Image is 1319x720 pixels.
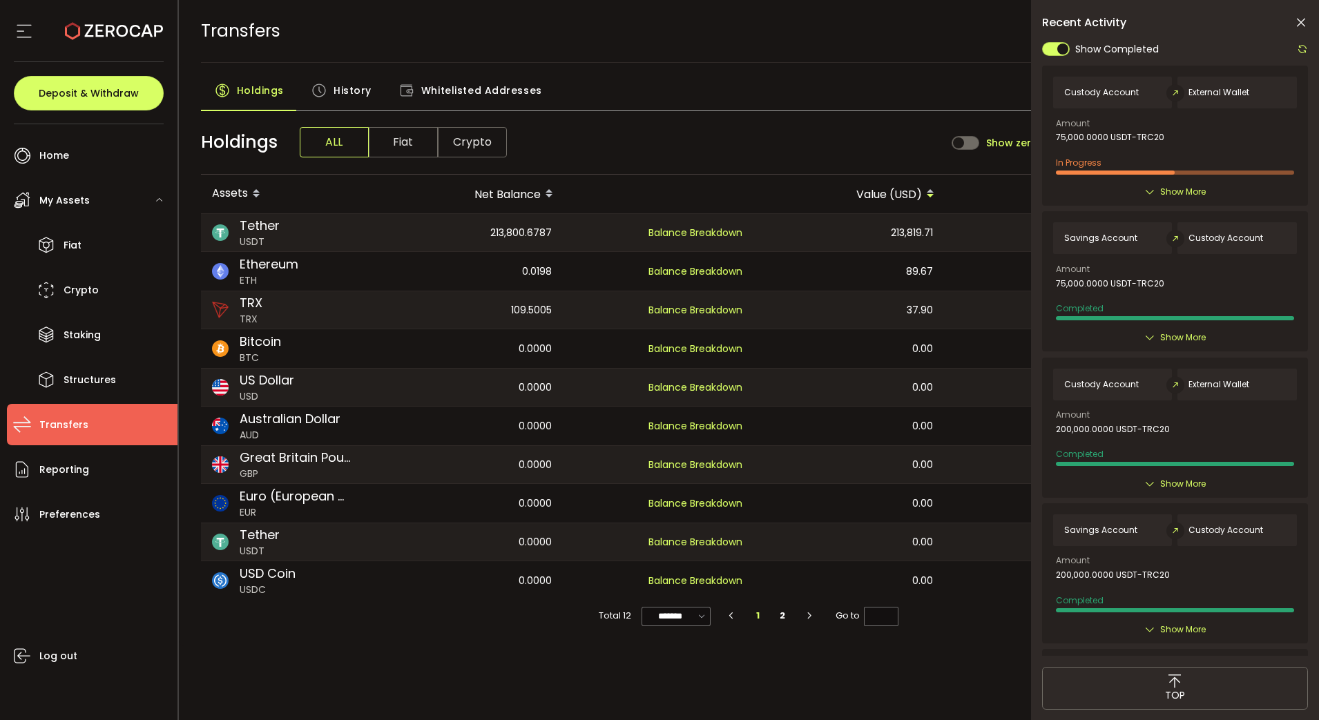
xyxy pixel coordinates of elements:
[755,523,944,561] div: 0.00
[64,235,81,255] span: Fiat
[240,487,350,505] span: Euro (European Monetary Unit)
[240,351,281,365] span: BTC
[240,428,340,442] span: AUD
[755,329,944,368] div: 0.00
[648,496,742,512] span: Balance Breakdown
[1056,594,1104,606] span: Completed
[374,561,563,600] div: 0.0000
[64,280,99,300] span: Crypto
[374,182,564,206] div: Net Balance
[1160,331,1206,344] span: Show More
[1160,623,1206,636] span: Show More
[1165,688,1185,703] span: TOP
[1160,185,1206,199] span: Show More
[212,456,229,473] img: gbp_portfolio.svg
[240,409,340,428] span: Australian Dollar
[770,606,795,625] li: 2
[39,146,69,166] span: Home
[39,505,100,525] span: Preferences
[212,495,229,512] img: eur_portfolio.svg
[1250,654,1319,720] iframe: Chat Widget
[1056,570,1170,580] span: 200,000.0000 USDT-TRC20
[374,523,563,561] div: 0.0000
[1056,133,1164,142] span: 75,000.0000 USDT-TRC20
[755,446,944,483] div: 0.00
[374,369,563,406] div: 0.0000
[755,484,944,523] div: 0.00
[240,505,350,520] span: EUR
[648,457,742,473] span: Balance Breakdown
[755,407,944,445] div: 0.00
[39,88,139,98] span: Deposit & Withdraw
[212,340,229,357] img: btc_portfolio.svg
[648,380,742,396] span: Balance Breakdown
[212,418,229,434] img: aud_portfolio.svg
[1064,88,1139,97] span: Custody Account
[334,77,372,104] span: History
[1064,525,1137,535] span: Savings Account
[1056,119,1090,128] span: Amount
[1042,17,1126,28] span: Recent Activity
[14,76,164,110] button: Deposit & Withdraw
[599,606,631,625] span: Total 12
[755,182,945,206] div: Value (USD)
[374,291,563,329] div: 109.5005
[374,214,563,251] div: 213,800.6787
[374,252,563,291] div: 0.0198
[1188,380,1249,389] span: External Wallet
[240,293,262,312] span: TRX
[240,389,294,404] span: USD
[1160,477,1206,491] span: Show More
[240,216,280,235] span: Tether
[648,534,742,550] span: Balance Breakdown
[201,182,374,206] div: Assets
[1056,425,1170,434] span: 200,000.0000 USDT-TRC20
[986,138,1083,148] span: Show zero balance
[39,460,89,480] span: Reporting
[240,371,294,389] span: US Dollar
[240,273,298,288] span: ETH
[1188,88,1249,97] span: External Wallet
[240,332,281,351] span: Bitcoin
[212,572,229,589] img: usdc_portfolio.svg
[240,583,296,597] span: USDC
[1056,411,1090,419] span: Amount
[755,561,944,600] div: 0.00
[648,264,742,278] span: Balance Breakdown
[240,312,262,327] span: TRX
[746,606,771,625] li: 1
[755,291,944,329] div: 37.90
[648,341,742,357] span: Balance Breakdown
[438,127,507,157] span: Crypto
[755,369,944,406] div: 0.00
[212,534,229,550] img: usdt_portfolio.svg
[64,325,101,345] span: Staking
[201,19,280,43] span: Transfers
[374,446,563,483] div: 0.0000
[39,191,90,211] span: My Assets
[240,467,350,481] span: GBP
[1056,157,1101,168] span: In Progress
[648,418,742,434] span: Balance Breakdown
[648,226,742,240] span: Balance Breakdown
[1056,279,1164,289] span: 75,000.0000 USDT-TRC20
[212,379,229,396] img: usd_portfolio.svg
[369,127,438,157] span: Fiat
[836,606,898,625] span: Go to
[212,224,229,241] img: usdt_portfolio.svg
[64,370,116,390] span: Structures
[237,77,284,104] span: Holdings
[1056,556,1090,565] span: Amount
[240,448,350,467] span: Great Britain Pound
[240,544,280,558] span: USDT
[39,646,77,666] span: Log out
[648,573,742,589] span: Balance Breakdown
[755,252,944,291] div: 89.67
[374,484,563,523] div: 0.0000
[374,329,563,368] div: 0.0000
[374,407,563,445] div: 0.0000
[240,235,280,249] span: USDT
[300,127,369,157] span: ALL
[1056,265,1090,273] span: Amount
